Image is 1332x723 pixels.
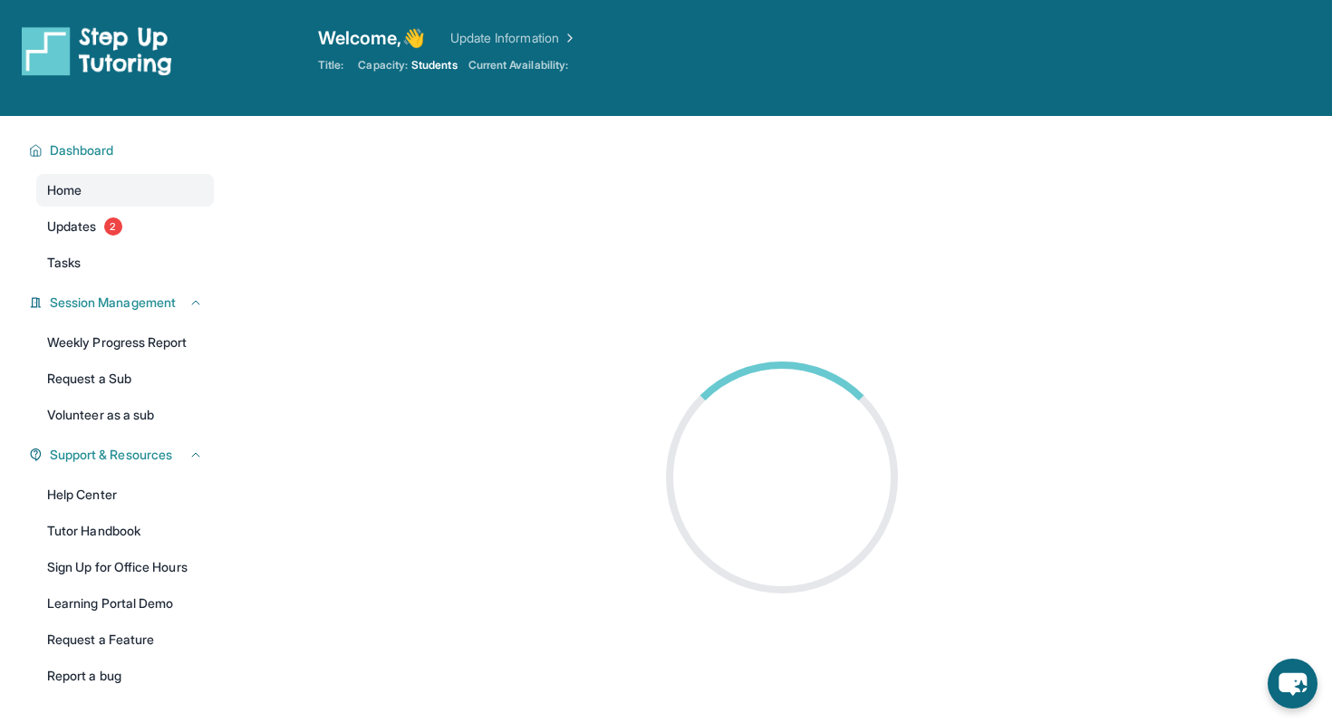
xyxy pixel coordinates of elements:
[559,29,577,47] img: Chevron Right
[47,217,97,236] span: Updates
[36,174,214,207] a: Home
[36,587,214,620] a: Learning Portal Demo
[36,326,214,359] a: Weekly Progress Report
[36,399,214,431] a: Volunteer as a sub
[36,210,214,243] a: Updates2
[36,362,214,395] a: Request a Sub
[318,58,343,72] span: Title:
[36,660,214,692] a: Report a bug
[47,181,82,199] span: Home
[36,515,214,547] a: Tutor Handbook
[104,217,122,236] span: 2
[358,58,408,72] span: Capacity:
[50,446,172,464] span: Support & Resources
[468,58,568,72] span: Current Availability:
[50,141,114,159] span: Dashboard
[450,29,577,47] a: Update Information
[411,58,458,72] span: Students
[43,446,203,464] button: Support & Resources
[1268,659,1318,709] button: chat-button
[36,478,214,511] a: Help Center
[36,551,214,583] a: Sign Up for Office Hours
[36,623,214,656] a: Request a Feature
[43,141,203,159] button: Dashboard
[318,25,425,51] span: Welcome, 👋
[22,25,172,76] img: logo
[43,294,203,312] button: Session Management
[47,254,81,272] span: Tasks
[50,294,176,312] span: Session Management
[36,246,214,279] a: Tasks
